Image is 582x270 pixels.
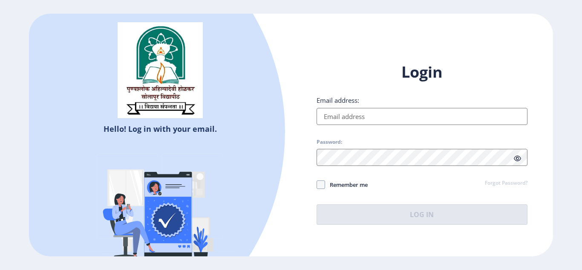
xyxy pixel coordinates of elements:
input: Email address [317,108,527,125]
span: Remember me [325,180,368,190]
label: Email address: [317,96,359,105]
h1: Login [317,62,527,82]
label: Password: [317,139,342,145]
button: Log In [317,204,527,225]
img: sulogo.png [118,22,203,119]
a: Forgot Password? [485,180,527,187]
